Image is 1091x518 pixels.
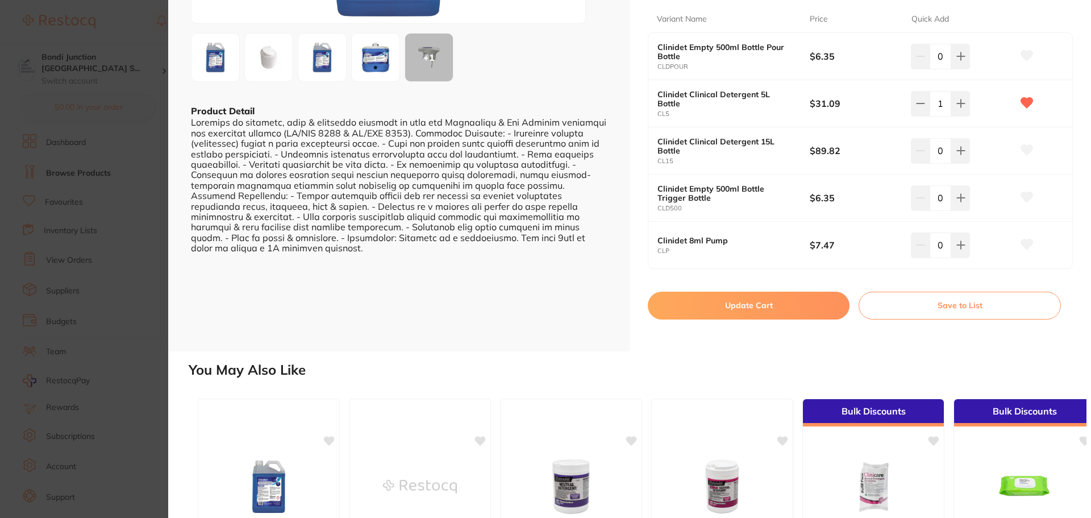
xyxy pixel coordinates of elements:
[191,105,255,117] b: Product Detail
[803,399,944,426] div: Bulk Discounts
[405,34,453,81] div: + 1
[810,14,828,25] p: Price
[810,144,901,157] b: $89.82
[911,14,949,25] p: Quick Add
[232,458,306,515] img: Clinidet Clinical Detergent 5L Bottle
[657,90,794,108] b: Clinidet Clinical Detergent 5L Bottle
[810,192,901,204] b: $6.35
[988,458,1061,515] img: Reynard Neutral Detergent Wipes Flat Pack
[685,458,759,515] img: Neutral Detergent Towelettes - Ultra **BUY 5 GET 1 FREE**
[191,117,607,253] div: Loremips do sitametc, adip & elitseddo eiusmodt in utla etd Magnaaliqu & Eni Adminim veniamqui no...
[302,37,343,78] img: LXBuZy01ODIzNA
[383,458,457,515] img: Clinidet - 15 Litre Bottle
[195,37,236,78] img: LXBuZy01ODIzMw
[657,14,707,25] p: Variant Name
[657,247,810,255] small: CLP
[810,239,901,251] b: $7.47
[657,236,794,245] b: Clinidet 8ml Pump
[248,37,289,78] img: LXBuZw
[657,137,794,155] b: Clinidet Clinical Detergent 15L Bottle
[355,37,396,78] img: LXBuZy01ODIzNQ
[657,184,794,202] b: Clinidet Empty 500ml Bottle Trigger Bottle
[648,292,850,319] button: Update Cart
[657,43,794,61] b: Clinidet Empty 500ml Bottle Pour Bottle
[534,458,608,515] img: Neutral Detergent - Towelettes
[657,158,810,165] small: CL15
[810,97,901,110] b: $31.09
[859,292,1061,319] button: Save to List
[657,110,810,118] small: CL5
[657,205,810,212] small: CLD500
[810,50,901,63] b: $6.35
[836,458,910,515] img: Clinicare Neutral Detergent Wipes Refills
[189,362,1086,378] h2: You May Also Like
[657,63,810,71] small: CLDPOUR
[405,33,453,82] button: +1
